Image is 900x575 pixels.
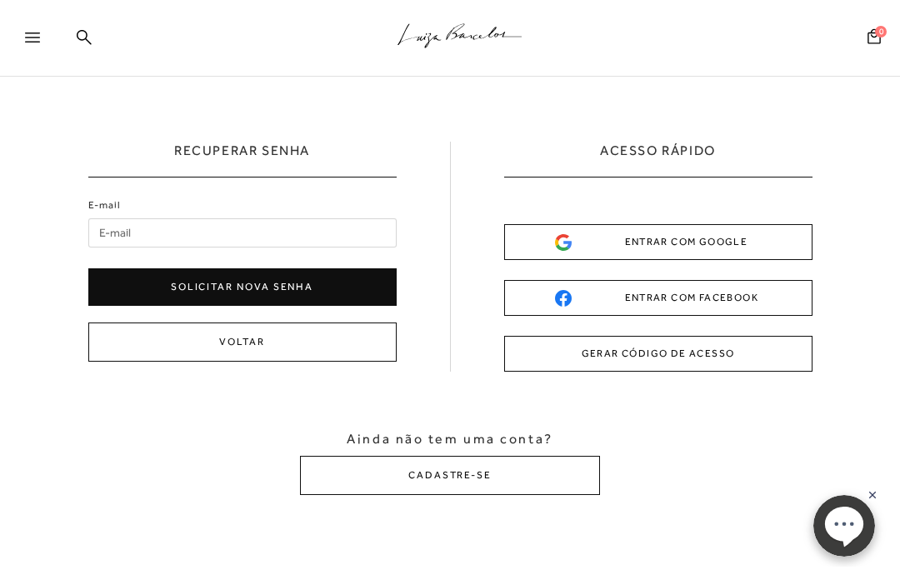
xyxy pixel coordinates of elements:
[88,268,397,306] button: Solicitar nova senha
[88,218,397,247] input: E-mail
[88,197,122,213] label: E-mail
[875,26,887,37] span: 0
[862,27,886,50] button: 0
[504,280,812,316] button: ENTRAR COM FACEBOOK
[555,289,762,307] div: ENTRAR COM FACEBOOK
[504,224,812,260] button: ENTRAR COM GOOGLE
[174,142,310,177] h1: Recuperar Senha
[555,233,762,251] div: ENTRAR COM GOOGLE
[600,142,716,177] h2: ACESSO RÁPIDO
[504,336,812,372] button: GERAR CÓDIGO DE ACESSO
[88,322,397,362] button: Voltar
[347,430,552,448] span: Ainda não tem uma conta?
[300,456,600,495] button: CADASTRE-SE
